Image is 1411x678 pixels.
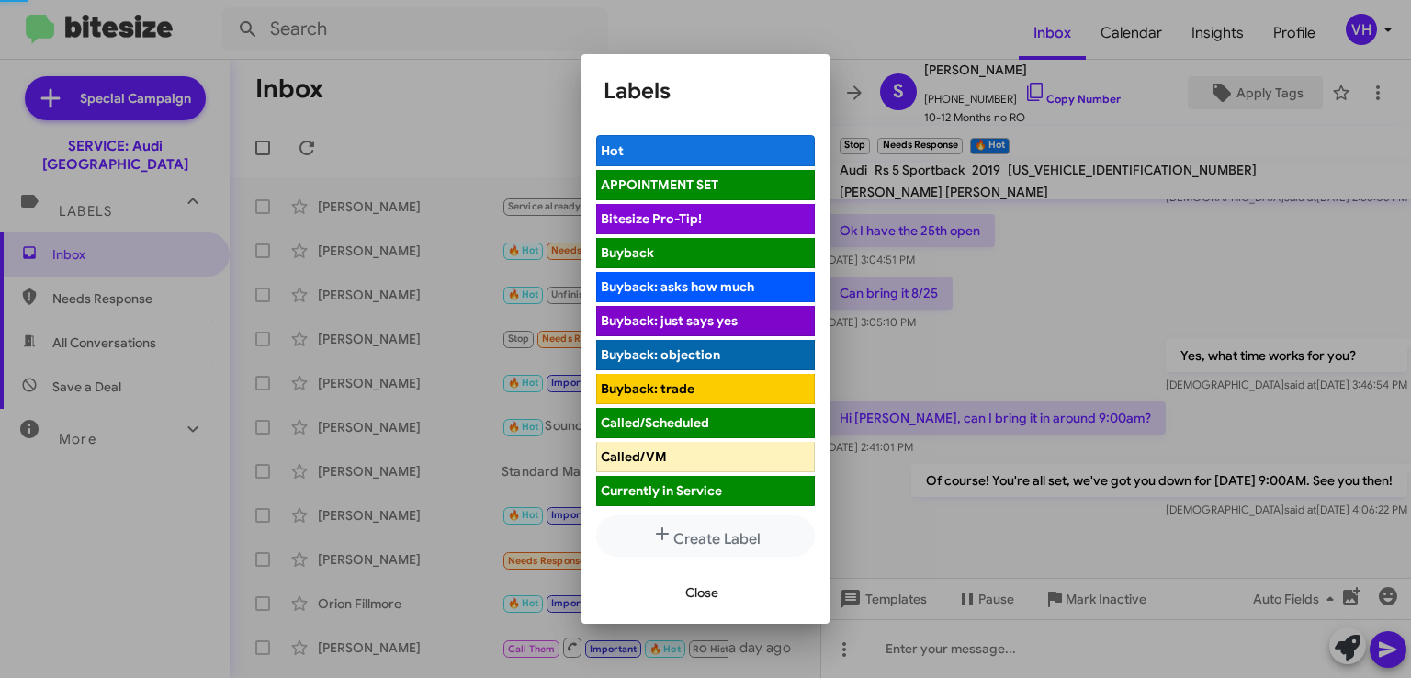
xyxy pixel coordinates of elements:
span: Buyback: just says yes [601,312,738,329]
span: Buyback: objection [601,346,720,363]
button: Close [671,576,733,609]
span: Called/VM [601,448,667,465]
button: Create Label [596,515,815,557]
span: Buyback: trade [601,380,694,397]
span: Buyback [601,244,654,261]
span: Currently in Service [601,482,722,499]
span: Called/Scheduled [601,414,709,431]
span: Hot [601,142,624,159]
h1: Labels [604,76,807,106]
span: Bitesize Pro-Tip! [601,210,702,227]
span: Close [685,576,718,609]
span: Buyback: asks how much [601,278,754,295]
span: APPOINTMENT SET [601,176,718,193]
